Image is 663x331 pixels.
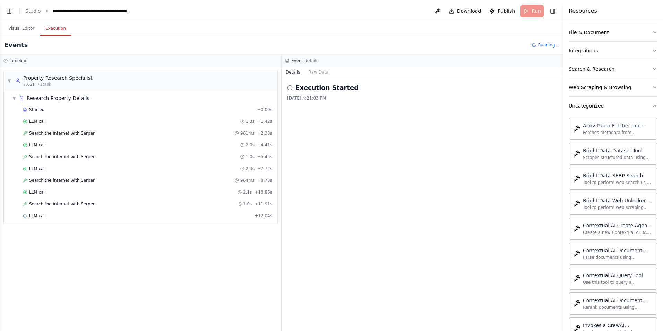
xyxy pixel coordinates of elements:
[583,180,653,185] div: Tool to perform web search using Bright Data SERP API.
[573,225,580,232] img: Contextualaicreateagenttool
[583,122,653,129] div: Arxiv Paper Fetcher and Downloader
[583,322,653,329] div: Invokes a CrewAI Automation
[257,119,272,124] span: + 1.42s
[569,84,631,91] div: Web Scraping & Browsing
[295,83,359,93] h2: Execution Started
[23,82,35,87] span: 7.62s
[548,6,558,16] button: Hide right sidebar
[7,78,11,84] span: ▼
[569,66,614,73] div: Search & Research
[246,142,255,148] span: 2.0s
[257,107,272,112] span: + 0.00s
[25,8,41,14] a: Studio
[573,200,580,207] img: Brightdatawebunlockertool
[569,29,609,36] div: File & Document
[257,178,272,183] span: + 8.78s
[457,8,481,15] span: Download
[243,201,252,207] span: 1.0s
[573,150,580,157] img: Brightdatadatasettool
[29,119,46,124] span: LLM call
[583,205,653,210] div: Tool to perform web scraping using Bright Data Web Unlocker
[29,213,46,219] span: LLM call
[583,272,653,279] div: Contextual AI Query Tool
[40,22,71,36] button: Execution
[583,147,653,154] div: Bright Data Dataset Tool
[25,8,131,15] nav: breadcrumb
[304,67,333,77] button: Raw Data
[29,166,46,171] span: LLM call
[29,130,95,136] span: Search the internet with Serper
[257,142,272,148] span: + 4.41s
[583,197,653,204] div: Bright Data Web Unlocker Scraping
[487,5,518,17] button: Publish
[569,97,657,115] button: Uncategorized
[257,166,272,171] span: + 7.72s
[569,23,657,41] button: File & Document
[538,42,559,48] span: Running...
[573,275,580,282] img: Contextualaiquerytool
[583,222,653,229] div: Contextual AI Create Agent Tool
[583,172,653,179] div: Bright Data SERP Search
[246,166,255,171] span: 2.3s
[23,75,92,82] div: Property Research Specialist
[257,130,272,136] span: + 2.38s
[573,125,580,132] img: Arxivpapertool
[573,250,580,257] img: Contextualaiparsetool
[12,95,16,101] span: ▼
[569,102,604,109] div: Uncategorized
[246,119,255,124] span: 1.3s
[569,47,598,54] div: Integrations
[583,280,653,285] div: Use this tool to query a Contextual AI RAG agent with access to your documents
[291,58,318,63] h3: Event details
[29,201,95,207] span: Search the internet with Serper
[569,78,657,96] button: Web Scraping & Browsing
[583,297,653,304] div: Contextual AI Document Reranker
[257,154,272,160] span: + 5.45s
[255,189,272,195] span: + 10.86s
[287,95,558,101] div: [DATE] 4:21:03 PM
[573,175,580,182] img: Brightdatasearchtool
[29,189,46,195] span: LLM call
[569,7,597,15] h4: Resources
[27,95,89,102] span: Research Property Details
[4,6,14,16] button: Show left sidebar
[243,189,252,195] span: 2.1s
[246,154,255,160] span: 1.0s
[446,5,484,17] button: Download
[10,58,27,63] h3: Timeline
[573,300,580,307] img: Contextualaireranktool
[29,154,95,160] span: Search the internet with Serper
[255,201,272,207] span: + 11.91s
[583,230,653,235] div: Create a new Contextual AI RAG agent with documents and datastore
[569,60,657,78] button: Search & Research
[583,305,653,310] div: Rerank documents using Contextual AI's instruction-following reranker
[29,107,44,112] span: Started
[583,255,653,260] div: Parse documents using Contextual AI's advanced document parser
[240,178,255,183] span: 964ms
[29,142,46,148] span: LLM call
[282,67,304,77] button: Details
[29,178,95,183] span: Search the internet with Serper
[583,155,653,160] div: Scrapes structured data using Bright Data Dataset API from a URL and optional input parameters
[4,40,28,50] h2: Events
[569,42,657,60] button: Integrations
[583,130,653,135] div: Fetches metadata from [GEOGRAPHIC_DATA] based on a search query and optionally downloads PDFs.
[37,82,51,87] span: • 1 task
[3,22,40,36] button: Visual Editor
[498,8,515,15] span: Publish
[255,213,272,219] span: + 12.04s
[583,247,653,254] div: Contextual AI Document Parser
[240,130,255,136] span: 961ms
